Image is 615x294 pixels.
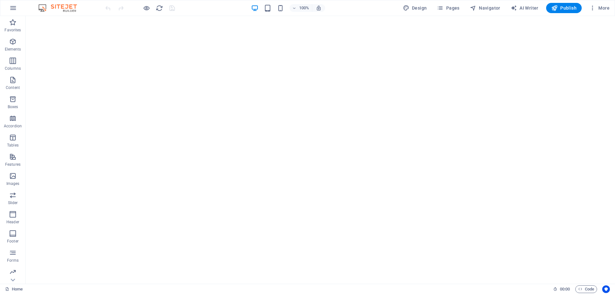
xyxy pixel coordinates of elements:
p: Slider [8,200,18,205]
h6: Session time [553,285,570,293]
p: Boxes [8,104,18,109]
i: On resize automatically adjust zoom level to fit chosen device. [316,5,322,11]
div: Design (Ctrl+Alt+Y) [400,3,430,13]
span: Pages [437,5,459,11]
button: Publish [546,3,582,13]
i: Reload page [156,4,163,12]
p: Images [6,181,20,186]
a: Click to cancel selection. Double-click to open Pages [5,285,23,293]
span: Publish [551,5,577,11]
p: Forms [7,258,19,263]
p: Accordion [4,123,22,129]
p: Header [6,219,19,225]
span: Design [403,5,427,11]
button: AI Writer [508,3,541,13]
span: More [589,5,610,11]
button: 100% [290,4,312,12]
span: AI Writer [511,5,538,11]
button: Click here to leave preview mode and continue editing [143,4,150,12]
span: Navigator [470,5,500,11]
img: Editor Logo [37,4,85,12]
button: Design [400,3,430,13]
span: 00 00 [560,285,570,293]
button: Navigator [467,3,503,13]
button: Usercentrics [602,285,610,293]
p: Tables [7,143,19,148]
h6: 100% [299,4,309,12]
p: Features [5,162,20,167]
p: Content [6,85,20,90]
p: Elements [5,47,21,52]
p: Footer [7,239,19,244]
span: : [564,287,565,291]
button: Code [575,285,597,293]
p: Favorites [4,28,21,33]
button: Pages [434,3,462,13]
p: Columns [5,66,21,71]
button: More [587,3,612,13]
span: Code [578,285,594,293]
button: reload [155,4,163,12]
